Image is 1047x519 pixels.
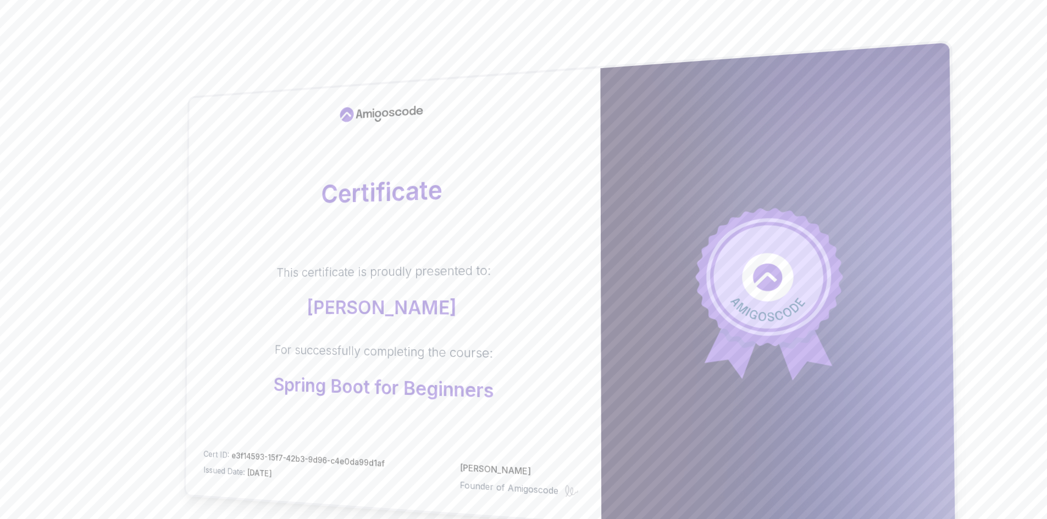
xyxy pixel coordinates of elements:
p: Cert ID: [203,448,384,470]
p: [PERSON_NAME] [276,297,491,319]
p: This certificate is proudly presented to: [276,262,491,281]
p: Issued Date: [203,464,384,487]
span: [DATE] [247,467,272,479]
span: e3f14593-15f7-42b3-9d96-c4e0da99d1af [231,450,385,469]
p: Founder of Amigoscode [459,478,558,498]
h2: Certificate [206,172,578,211]
p: For successfully completing the course: [274,342,494,362]
p: Spring Boot for Beginners [273,374,493,401]
p: [PERSON_NAME] [459,461,578,481]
